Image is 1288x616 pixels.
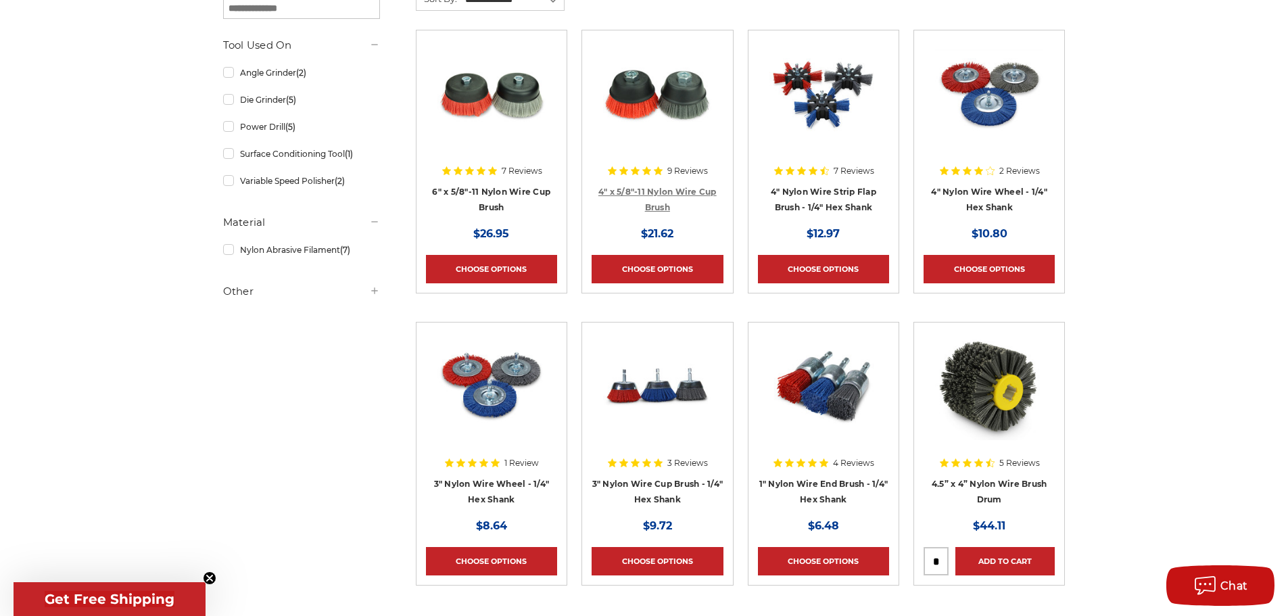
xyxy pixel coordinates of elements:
[340,245,350,255] span: (7)
[641,227,673,240] span: $21.62
[973,519,1005,532] span: $44.11
[223,37,380,53] h5: Tool Used On
[667,167,708,175] span: 9 Reviews
[426,255,557,283] a: Choose Options
[285,122,295,132] span: (5)
[931,187,1047,212] a: 4" Nylon Wire Wheel - 1/4" Hex Shank
[223,214,380,231] h5: Material
[667,459,708,467] span: 3 Reviews
[345,149,353,159] span: (1)
[643,519,672,532] span: $9.72
[592,40,723,171] a: 4" x 5/8"-11 Nylon Wire Cup Brushes
[592,479,723,504] a: 3" Nylon Wire Cup Brush - 1/4" Hex Shank
[223,169,380,193] a: Variable Speed Polisher
[223,238,380,262] a: Nylon Abrasive Filament
[426,332,557,463] a: Nylon Filament Wire Wheels with Hex Shank
[504,459,539,467] span: 1 Review
[759,479,888,504] a: 1" Nylon Wire End Brush - 1/4" Hex Shank
[598,187,717,212] a: 4" x 5/8"-11 Nylon Wire Cup Brush
[807,227,840,240] span: $12.97
[592,332,723,463] a: 3" Nylon Wire Cup Brush - 1/4" Hex Shank
[999,459,1040,467] span: 5 Reviews
[592,547,723,575] a: Choose Options
[924,255,1055,283] a: Choose Options
[335,176,345,186] span: (2)
[771,187,876,212] a: 4" Nylon Wire Strip Flap Brush - 1/4" Hex Shank
[223,283,380,300] h5: Other
[426,40,557,171] a: 6" x 5/8"-11 Nylon Wire Wheel Cup Brushes
[955,547,1055,575] a: Add to Cart
[935,332,1043,440] img: 4.5 inch x 4 inch Abrasive nylon brush
[223,142,380,166] a: Surface Conditioning Tool
[935,40,1043,148] img: 4 inch nylon wire wheel for drill
[924,40,1055,171] a: 4 inch nylon wire wheel for drill
[473,227,509,240] span: $26.95
[203,571,216,585] button: Close teaser
[426,547,557,575] a: Choose Options
[833,459,874,467] span: 4 Reviews
[932,479,1047,504] a: 4.5” x 4” Nylon Wire Brush Drum
[432,187,550,212] a: 6" x 5/8"-11 Nylon Wire Cup Brush
[437,332,546,440] img: Nylon Filament Wire Wheels with Hex Shank
[223,115,380,139] a: Power Drill
[769,332,878,440] img: 1 inch nylon wire end brush
[603,332,711,440] img: 3" Nylon Wire Cup Brush - 1/4" Hex Shank
[834,167,874,175] span: 7 Reviews
[476,519,507,532] span: $8.64
[603,40,711,148] img: 4" x 5/8"-11 Nylon Wire Cup Brushes
[434,479,550,504] a: 3" Nylon Wire Wheel - 1/4" Hex Shank
[924,332,1055,463] a: 4.5 inch x 4 inch Abrasive nylon brush
[14,582,206,616] div: Get Free ShippingClose teaser
[437,40,546,148] img: 6" x 5/8"-11 Nylon Wire Wheel Cup Brushes
[502,167,542,175] span: 7 Reviews
[758,40,889,171] a: 4 inch strip flap brush
[758,547,889,575] a: Choose Options
[999,167,1040,175] span: 2 Reviews
[972,227,1007,240] span: $10.80
[286,95,296,105] span: (5)
[592,255,723,283] a: Choose Options
[296,68,306,78] span: (2)
[769,40,878,148] img: 4 inch strip flap brush
[223,61,380,85] a: Angle Grinder
[758,332,889,463] a: 1 inch nylon wire end brush
[1166,565,1274,606] button: Chat
[223,88,380,112] a: Die Grinder
[45,591,174,607] span: Get Free Shipping
[758,255,889,283] a: Choose Options
[808,519,839,532] span: $6.48
[1220,579,1248,592] span: Chat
